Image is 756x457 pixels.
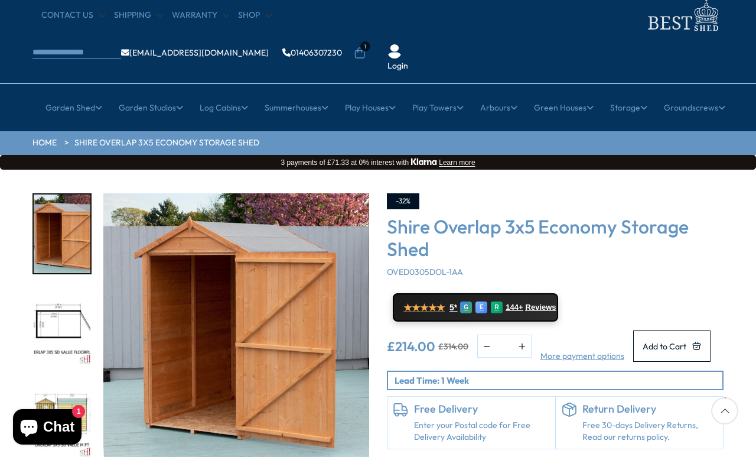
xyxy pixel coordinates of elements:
span: ★★★★★ [403,302,445,313]
img: OVERLAP3x5SDValueFLOORPLAN_654d7767-70e8-4cf4-b624-bfc586407f00_200x200.jpg [34,287,90,366]
a: CONTACT US [41,9,105,21]
a: Play Houses [345,93,396,122]
div: 1 / 10 [32,193,92,274]
a: Storage [610,93,647,122]
h6: Return Delivery [582,403,718,416]
a: Green Houses [534,93,594,122]
h6: Free Delivery [414,403,549,416]
a: Enter your Postal code for Free Delivery Availability [414,420,549,443]
p: Free 30-days Delivery Returns, Read our returns policy. [582,420,718,443]
a: 01406307230 [282,48,342,57]
img: User Icon [387,44,402,59]
a: Login [387,60,408,72]
a: Play Towers [412,93,464,122]
a: Summerhouses [265,93,328,122]
del: £314.00 [438,342,468,351]
a: More payment options [540,351,624,362]
div: E [475,302,487,313]
span: Reviews [526,303,556,312]
div: 2 / 10 [32,286,92,367]
img: DSC_0156_e6cfc40a-b49a-4796-a810-dc59480f7447_200x200.jpg [34,195,90,273]
a: Shire Overlap 3x5 Economy Storage Shed [74,137,259,149]
a: Warranty [172,9,229,21]
a: Shipping [114,9,163,21]
a: 1 [354,47,366,59]
span: Add to Cart [643,342,686,351]
a: Garden Shed [45,93,102,122]
a: Arbours [480,93,517,122]
a: Garden Studios [119,93,183,122]
a: Shop [238,9,272,21]
inbox-online-store-chat: Shopify online store chat [9,409,85,448]
div: G [460,302,472,313]
div: R [491,302,503,313]
p: Lead Time: 1 Week [395,374,722,387]
h3: Shire Overlap 3x5 Economy Storage Shed [387,215,724,261]
a: Log Cabins [200,93,248,122]
a: HOME [32,137,57,149]
a: [EMAIL_ADDRESS][DOMAIN_NAME] [121,48,269,57]
span: 1 [360,41,370,51]
div: -32% [387,193,419,209]
ins: £214.00 [387,340,435,353]
a: ★★★★★ 5* G E R 144+ Reviews [393,293,558,322]
button: Add to Cart [633,330,711,362]
span: 144+ [506,303,523,312]
span: OVED0305DOL-1AA [387,267,463,277]
a: Groundscrews [664,93,725,122]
